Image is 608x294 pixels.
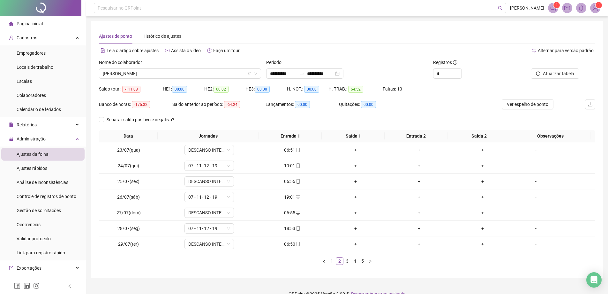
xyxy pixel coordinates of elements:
[543,70,574,77] span: Atualizar tabela
[351,257,359,265] li: 4
[172,101,266,108] div: Saldo anterior ao período:
[556,3,558,7] span: 1
[390,147,448,154] div: +
[295,179,300,184] span: mobile
[207,48,212,53] span: history
[327,209,385,216] div: +
[295,148,300,152] span: mobile
[564,5,570,11] span: mail
[99,33,132,40] div: Ajustes de ponto
[165,48,169,53] span: youtube
[68,284,72,289] span: left
[327,178,385,185] div: +
[14,282,20,289] span: facebook
[348,86,363,93] span: 64:52
[517,225,555,232] div: -
[327,241,385,248] div: +
[118,163,139,168] span: 24/07(qui)
[517,209,555,216] div: -
[17,208,61,213] span: Gestão de solicitações
[320,257,328,265] li: Página anterior
[295,226,300,231] span: mobile
[351,258,358,265] a: 4
[390,194,448,201] div: +
[454,162,512,169] div: +
[433,59,457,66] span: Registros
[390,178,448,185] div: +
[9,36,13,40] span: user-add
[188,145,230,155] span: DESCANSO INTER-JORNADA
[536,71,540,76] span: reload
[17,79,32,84] span: Escalas
[17,35,37,40] span: Cadastros
[17,51,46,56] span: Empregadores
[245,85,287,93] div: HE 3:
[327,225,385,232] div: +
[327,162,385,169] div: +
[142,33,181,40] div: Histórico de ajustes
[263,225,321,232] div: 18:53
[24,282,30,289] span: linkedin
[454,178,512,185] div: +
[320,257,328,265] button: left
[227,211,230,215] span: down
[550,5,556,11] span: notification
[132,101,150,108] span: -175:32
[304,86,319,93] span: 00:00
[295,242,300,246] span: mobile
[263,241,321,248] div: 06:50
[263,209,321,216] div: 06:55
[517,147,555,154] div: -
[295,163,300,168] span: mobile
[17,266,41,271] span: Exportações
[33,282,40,289] span: instagram
[17,194,76,199] span: Controle de registros de ponto
[213,48,240,53] span: Faça um tour
[383,86,402,91] span: Faltas: 10
[158,130,259,142] th: Jornadas
[188,208,230,218] span: DESCANSO INTER-JORNADA
[9,123,13,127] span: file
[596,2,602,8] sup: Atualize o seu contato no menu Meus Dados
[299,71,304,76] span: swap-right
[122,86,140,93] span: -111:08
[578,5,584,11] span: bell
[538,48,594,53] span: Alternar para versão padrão
[553,2,560,8] sup: 1
[361,101,376,108] span: 00:00
[224,101,240,108] span: -64:24
[447,130,510,142] th: Saída 2
[188,161,230,171] span: 07 - 11- 12 - 19
[517,162,555,169] div: -
[227,242,230,246] span: down
[266,101,339,108] div: Lançamentos:
[163,85,204,93] div: HE 1:
[359,258,366,265] a: 5
[117,195,140,200] span: 26/07(sáb)
[507,101,548,108] span: Ver espelho de ponto
[188,192,230,202] span: 07 - 11- 12 - 19
[390,162,448,169] div: +
[588,102,593,107] span: upload
[366,257,374,265] button: right
[385,130,447,142] th: Entrada 2
[17,222,41,227] span: Ocorrências
[517,241,555,248] div: -
[227,164,230,168] span: down
[359,257,366,265] li: 5
[17,180,68,185] span: Análise de inconsistências
[299,71,304,76] span: to
[322,259,326,263] span: left
[227,195,230,199] span: down
[117,147,140,153] span: 23/07(qua)
[17,93,46,98] span: Colaboradores
[287,85,328,93] div: H. NOT.:
[502,99,553,109] button: Ver espelho de ponto
[107,48,159,53] span: Leia o artigo sobre ajustes
[188,239,230,249] span: DESCANSO INTER-JORNADA
[99,85,163,93] div: Saldo total:
[454,241,512,248] div: +
[454,147,512,154] div: +
[510,130,590,142] th: Observações
[336,258,343,265] a: 2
